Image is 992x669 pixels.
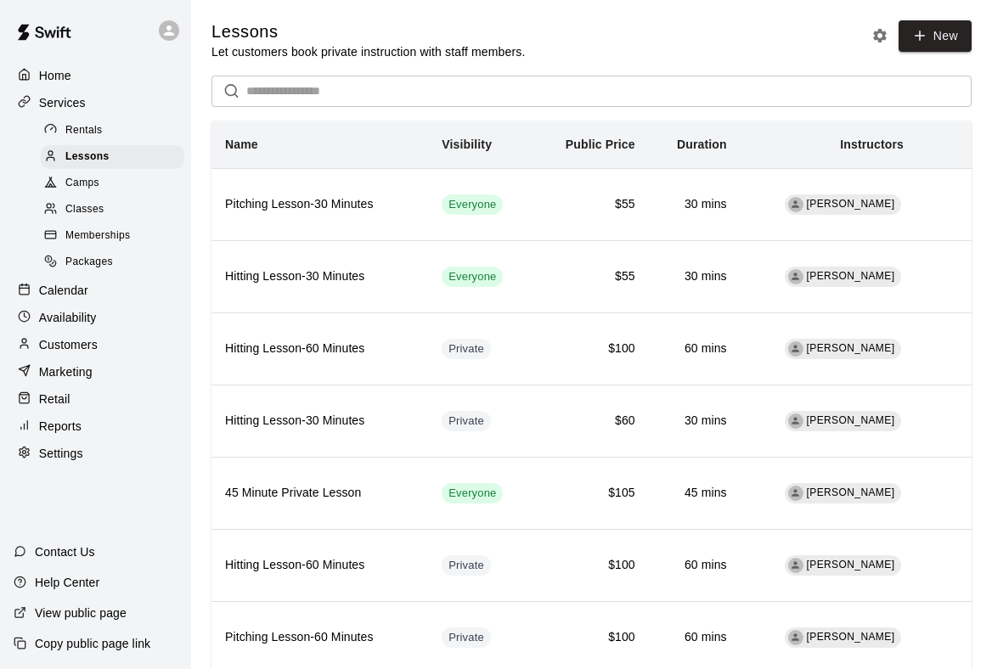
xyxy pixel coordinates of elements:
[39,336,98,353] p: Customers
[65,228,130,245] span: Memberships
[41,250,191,276] a: Packages
[547,195,635,214] h6: $55
[14,278,178,303] a: Calendar
[442,413,491,430] span: Private
[35,604,127,621] p: View public page
[39,67,71,84] p: Home
[807,559,895,571] span: [PERSON_NAME]
[39,391,70,408] p: Retail
[442,411,491,431] div: This service is hidden, and can only be accessed via a direct link
[39,282,88,299] p: Calendar
[65,201,104,218] span: Classes
[14,413,178,439] a: Reports
[807,631,895,643] span: [PERSON_NAME]
[442,197,503,213] span: Everyone
[225,340,414,358] h6: Hitting Lesson-60 Minutes
[547,340,635,358] h6: $100
[41,198,184,222] div: Classes
[39,445,83,462] p: Settings
[225,412,414,430] h6: Hitting Lesson-30 Minutes
[35,543,95,560] p: Contact Us
[442,486,503,502] span: Everyone
[41,223,191,250] a: Memberships
[788,630,803,645] div: Cade Marsolek
[442,555,491,576] div: This service is hidden, and can only be accessed via a direct link
[442,341,491,357] span: Private
[41,197,191,223] a: Classes
[788,413,803,429] div: Tyler Anderson
[547,412,635,430] h6: $60
[65,175,99,192] span: Camps
[65,122,103,139] span: Rentals
[662,412,727,430] h6: 30 mins
[14,441,178,466] a: Settings
[41,145,184,169] div: Lessons
[442,138,492,151] b: Visibility
[442,339,491,359] div: This service is hidden, and can only be accessed via a direct link
[39,309,97,326] p: Availability
[840,138,904,151] b: Instructors
[14,305,178,330] div: Availability
[41,143,191,170] a: Lessons
[225,484,414,503] h6: 45 Minute Private Lesson
[35,635,150,652] p: Copy public page link
[662,267,727,286] h6: 30 mins
[225,195,414,214] h6: Pitching Lesson-30 Minutes
[41,171,191,197] a: Camps
[662,628,727,647] h6: 60 mins
[547,556,635,575] h6: $100
[442,558,491,574] span: Private
[807,198,895,210] span: [PERSON_NAME]
[65,254,113,271] span: Packages
[677,138,727,151] b: Duration
[662,195,727,214] h6: 30 mins
[225,138,258,151] b: Name
[788,486,803,501] div: Jeff Thuringer
[788,269,803,284] div: Brett Milazzo
[442,627,491,648] div: This service is hidden, and can only be accessed via a direct link
[867,23,893,48] button: Lesson settings
[442,630,491,646] span: Private
[39,94,86,111] p: Services
[788,197,803,212] div: Cade Marsolek
[807,270,895,282] span: [PERSON_NAME]
[547,628,635,647] h6: $100
[41,171,184,195] div: Camps
[788,558,803,573] div: Brett Milazzo
[39,363,93,380] p: Marketing
[14,386,178,412] a: Retail
[788,341,803,357] div: Tyler Anderson
[566,138,635,151] b: Public Price
[442,483,503,503] div: This service is visible to all of your customers
[225,267,414,286] h6: Hitting Lesson-30 Minutes
[899,20,972,52] a: New
[41,224,184,248] div: Memberships
[225,628,414,647] h6: Pitching Lesson-60 Minutes
[41,117,191,143] a: Rentals
[14,90,178,115] a: Services
[807,342,895,354] span: [PERSON_NAME]
[547,267,635,286] h6: $55
[14,332,178,357] a: Customers
[41,250,184,274] div: Packages
[14,359,178,385] a: Marketing
[442,267,503,287] div: This service is visible to all of your customers
[807,414,895,426] span: [PERSON_NAME]
[35,574,99,591] p: Help Center
[39,418,82,435] p: Reports
[65,149,110,166] span: Lessons
[14,63,178,88] a: Home
[662,556,727,575] h6: 60 mins
[211,20,525,43] h5: Lessons
[547,484,635,503] h6: $105
[225,556,414,575] h6: Hitting Lesson-60 Minutes
[442,269,503,285] span: Everyone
